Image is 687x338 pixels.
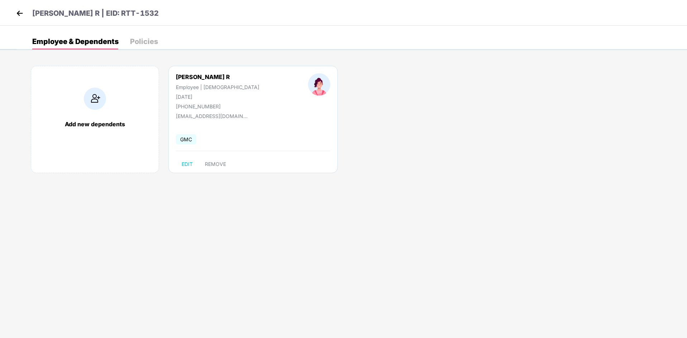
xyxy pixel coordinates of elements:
[199,158,232,170] button: REMOVE
[32,38,119,45] div: Employee & Dependents
[32,8,159,19] p: [PERSON_NAME] R | EID: RTT-1532
[205,161,226,167] span: REMOVE
[176,134,196,144] span: GMC
[38,121,152,128] div: Add new dependents
[176,94,259,100] div: [DATE]
[308,73,330,95] img: profileImage
[84,88,106,110] img: addIcon
[176,84,259,90] div: Employee | [DEMOGRAPHIC_DATA]
[182,161,193,167] span: EDIT
[176,73,259,80] div: [PERSON_NAME] R
[14,8,25,19] img: back
[176,113,248,119] div: [EMAIL_ADDRESS][DOMAIN_NAME]
[176,158,198,170] button: EDIT
[130,38,158,45] div: Policies
[176,103,259,109] div: [PHONE_NUMBER]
